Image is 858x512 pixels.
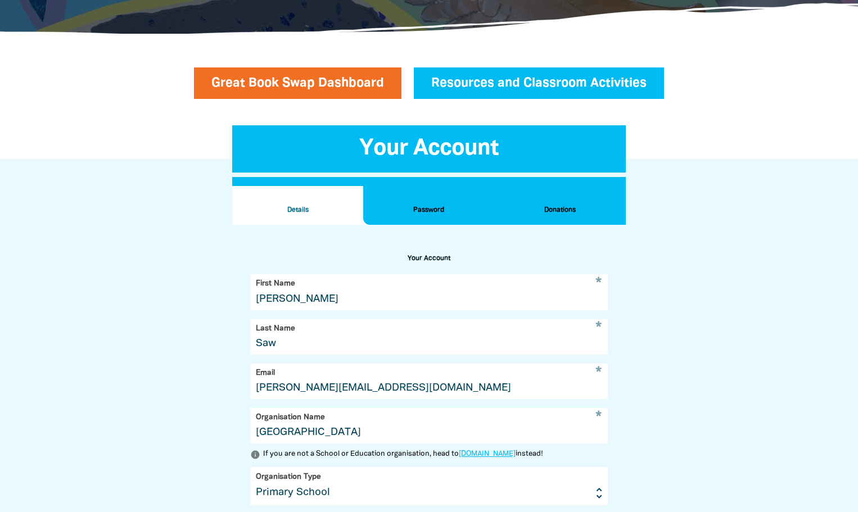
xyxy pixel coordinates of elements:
i: info [250,450,260,460]
h2: Donations [504,204,617,216]
button: Password [363,186,494,225]
h2: Password [372,204,485,216]
button: Donations [495,186,626,225]
div: If you are not a School or Education organisation, head to instead! [263,449,543,460]
span: Your Account [359,138,499,159]
h2: Details [241,204,354,216]
a: [DOMAIN_NAME] [459,451,516,457]
button: Details [232,186,363,225]
a: Great Book Swap Dashboard [194,67,401,99]
h2: Your Account [401,252,457,265]
a: Resources and Classroom Activities [414,67,664,99]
